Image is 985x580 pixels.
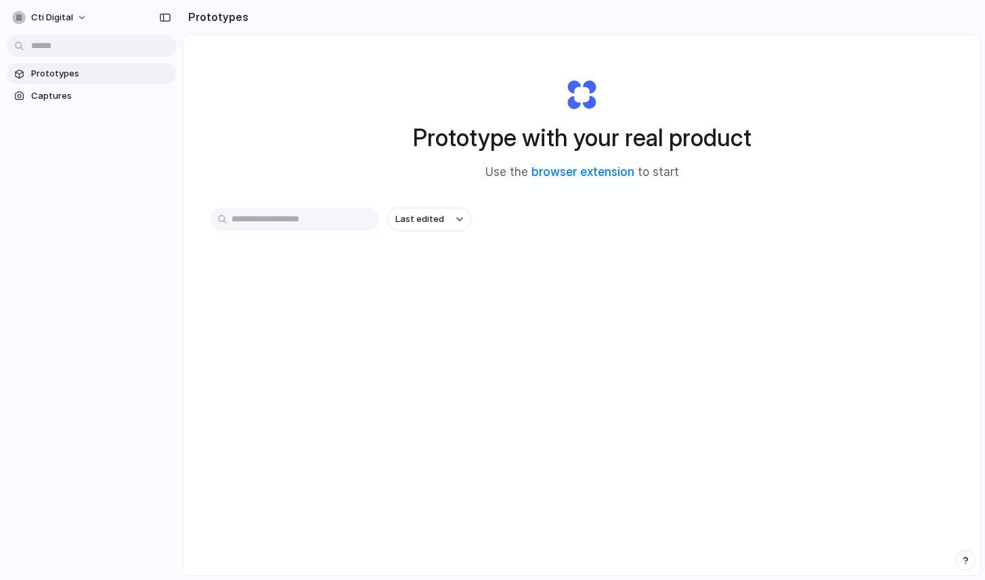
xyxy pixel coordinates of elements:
[7,64,176,84] a: Prototypes
[485,164,679,181] span: Use the to start
[183,9,248,25] h2: Prototypes
[31,89,171,103] span: Captures
[387,208,471,231] button: Last edited
[7,86,176,106] a: Captures
[531,165,634,179] a: browser extension
[31,11,73,24] span: Cti Digital
[7,7,94,28] button: Cti Digital
[413,120,751,156] h1: Prototype with your real product
[395,213,444,226] span: Last edited
[31,67,171,81] span: Prototypes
